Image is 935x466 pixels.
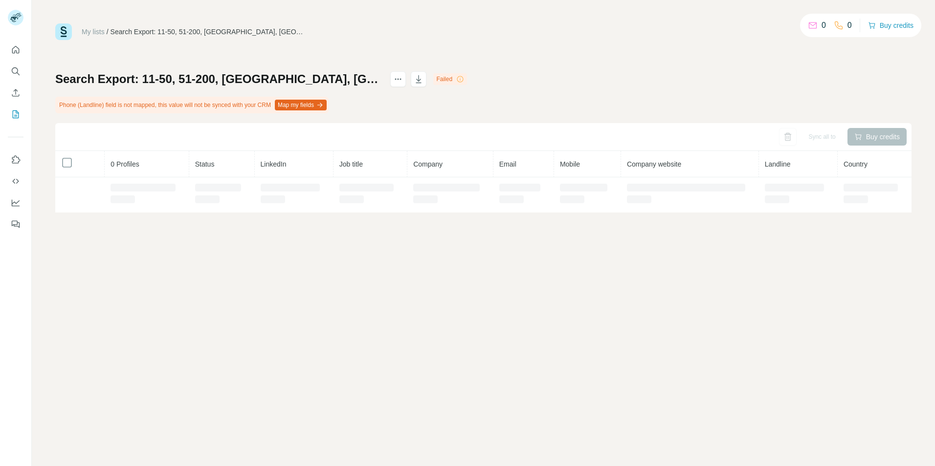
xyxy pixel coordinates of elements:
[107,27,109,37] li: /
[8,172,23,190] button: Use Surfe API
[868,19,913,32] button: Buy credits
[261,160,287,168] span: LinkedIn
[8,84,23,102] button: Enrich CSV
[433,73,467,85] div: Failed
[844,160,868,168] span: Country
[8,106,23,123] button: My lists
[55,71,381,87] h1: Search Export: 11-50, 51-200, [GEOGRAPHIC_DATA], [GEOGRAPHIC_DATA], [GEOGRAPHIC_DATA], ceo, cto, ...
[847,20,852,31] p: 0
[195,160,215,168] span: Status
[8,151,23,169] button: Use Surfe on LinkedIn
[82,28,105,36] a: My lists
[8,215,23,233] button: Feedback
[55,97,329,113] div: Phone (Landline) field is not mapped, this value will not be synced with your CRM
[339,160,363,168] span: Job title
[111,27,306,37] div: Search Export: 11-50, 51-200, [GEOGRAPHIC_DATA], [GEOGRAPHIC_DATA], [GEOGRAPHIC_DATA], ceo, cto, ...
[560,160,580,168] span: Mobile
[765,160,791,168] span: Landline
[627,160,681,168] span: Company website
[55,23,72,40] img: Surfe Logo
[8,63,23,80] button: Search
[822,20,826,31] p: 0
[8,41,23,59] button: Quick start
[413,160,443,168] span: Company
[8,194,23,212] button: Dashboard
[111,160,139,168] span: 0 Profiles
[499,160,516,168] span: Email
[275,100,327,110] button: Map my fields
[390,71,406,87] button: actions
